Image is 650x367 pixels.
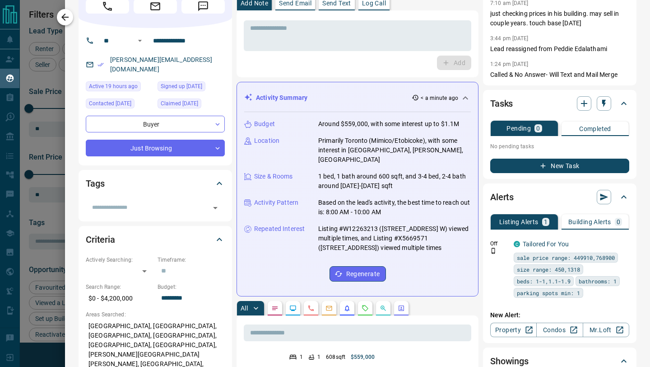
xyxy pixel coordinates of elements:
[583,323,629,337] a: Mr.Loft
[256,93,307,103] p: Activity Summary
[421,94,458,102] p: < a minute ago
[330,266,386,282] button: Regenerate
[300,353,303,361] p: 1
[490,70,629,80] p: Called & No Answer- Will Text and Mail Merge
[536,125,540,132] p: 0
[158,99,225,111] div: Tue Oct 17 2023
[86,173,225,194] div: Tags
[517,277,571,286] span: beds: 1-1,1.1-1.9
[158,283,225,291] p: Budget:
[579,277,617,286] span: bathrooms: 1
[398,305,405,312] svg: Agent Actions
[514,241,520,247] div: condos.ca
[135,35,145,46] button: Open
[97,61,104,68] svg: Email Verified
[271,305,279,312] svg: Notes
[254,198,298,207] p: Activity Pattern
[110,56,212,73] a: [PERSON_NAME][EMAIL_ADDRESS][DOMAIN_NAME]
[325,305,333,312] svg: Emails
[318,119,459,129] p: Around $559,000, with some interest up to $1.1M
[506,125,531,132] p: Pending
[490,93,629,114] div: Tasks
[318,224,471,253] p: Listing #W12263213 ([STREET_ADDRESS] W) viewed multiple times, and Listing #X5669571 ([STREET_ADD...
[86,283,153,291] p: Search Range:
[490,190,514,204] h2: Alerts
[544,219,548,225] p: 1
[161,82,202,91] span: Signed up [DATE]
[254,224,305,234] p: Repeated Interest
[490,9,629,28] p: just checking prices in his building. may sell in couple years. touch base [DATE]
[86,81,153,94] div: Mon Oct 13 2025
[326,353,345,361] p: 608 sqft
[254,172,293,181] p: Size & Rooms
[254,119,275,129] p: Budget
[380,305,387,312] svg: Opportunities
[344,305,351,312] svg: Listing Alerts
[254,136,279,146] p: Location
[161,99,198,108] span: Claimed [DATE]
[490,61,529,67] p: 1:24 pm [DATE]
[490,44,629,54] p: Lead reassigned from Peddie Edalathami
[318,136,471,165] p: Primarily Toronto (Mimico/Etobicoke), with some interest in [GEOGRAPHIC_DATA], [PERSON_NAME], [GE...
[490,240,508,248] p: Off
[86,311,225,319] p: Areas Searched:
[89,99,131,108] span: Contacted [DATE]
[517,288,580,297] span: parking spots min: 1
[86,229,225,250] div: Criteria
[536,323,583,337] a: Condos
[490,186,629,208] div: Alerts
[289,305,297,312] svg: Lead Browsing Activity
[617,219,620,225] p: 0
[490,140,629,153] p: No pending tasks
[86,176,104,191] h2: Tags
[86,232,115,247] h2: Criteria
[86,99,153,111] div: Mon May 13 2024
[362,305,369,312] svg: Requests
[517,265,580,274] span: size range: 450,1318
[244,89,471,106] div: Activity Summary< a minute ago
[490,248,497,254] svg: Push Notification Only
[158,256,225,264] p: Timeframe:
[523,240,569,248] a: Tailored For You
[568,219,611,225] p: Building Alerts
[86,291,153,306] p: $0 - $4,200,000
[86,256,153,264] p: Actively Searching:
[490,35,529,42] p: 3:44 pm [DATE]
[318,198,471,217] p: Based on the lead's activity, the best time to reach out is: 8:00 AM - 10:00 AM
[490,159,629,173] button: New Task
[241,305,248,311] p: All
[158,81,225,94] div: Sun Nov 04 2018
[351,353,375,361] p: $559,000
[490,96,513,111] h2: Tasks
[86,140,225,156] div: Just Browsing
[490,323,537,337] a: Property
[499,219,539,225] p: Listing Alerts
[86,116,225,132] div: Buyer
[517,253,615,262] span: sale price range: 449910,768900
[490,311,629,320] p: New Alert:
[579,126,611,132] p: Completed
[209,202,222,214] button: Open
[89,82,138,91] span: Active 19 hours ago
[318,172,471,191] p: 1 bed, 1 bath around 600 sqft, and 3-4 bed, 2-4 bath around [DATE]-[DATE] sqft
[307,305,315,312] svg: Calls
[317,353,320,361] p: 1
